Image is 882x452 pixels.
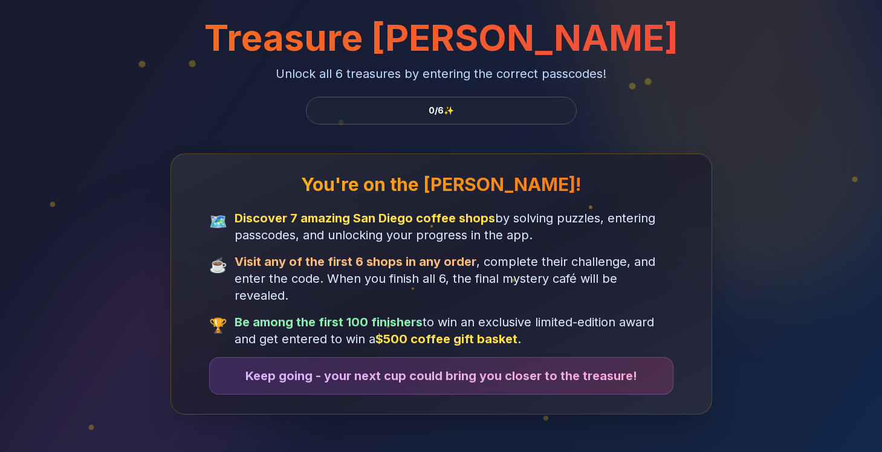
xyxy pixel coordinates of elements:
[219,367,663,384] p: Keep going - your next cup could bring you closer to the treasure!
[209,212,227,231] span: 🗺️
[235,210,673,244] span: by solving puzzles, entering passcodes, and unlocking your progress in the app.
[235,315,423,329] strong: Be among the first 100 finishers
[235,254,476,269] strong: Visit any of the first 6 shops in any order
[235,314,673,347] span: to win an exclusive limited-edition award and get entered to win a .
[429,105,454,117] span: 0 / 6 ✨
[209,256,227,275] span: ☕
[235,253,673,304] span: , complete their challenge, and enter the code. When you finish all 6, the final mystery café wil...
[190,173,692,195] h3: You're on the [PERSON_NAME]!
[375,332,517,346] strong: $500 coffee gift basket
[235,211,495,225] strong: Discover 7 amazing San Diego coffee shops
[209,316,227,335] span: 🏆
[64,65,819,82] p: Unlock all 6 treasures by entering the correct passcodes!
[64,19,819,56] h1: Treasure [PERSON_NAME]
